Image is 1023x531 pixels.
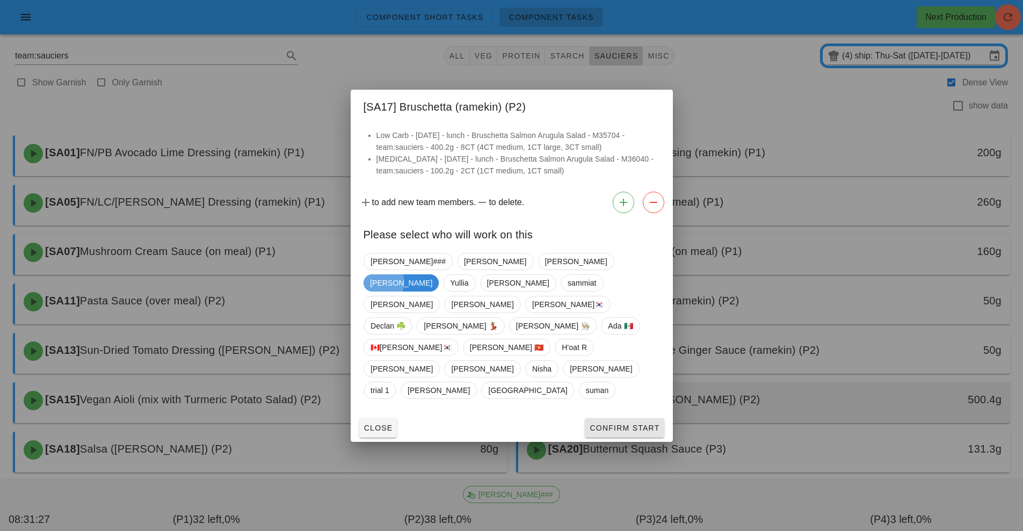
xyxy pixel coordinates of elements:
span: 🇨🇦[PERSON_NAME]🇰🇷 [371,339,452,355]
span: [PERSON_NAME] [407,382,469,398]
span: trial 1 [371,382,389,398]
button: Close [359,418,397,438]
span: [PERSON_NAME] 💃🏽 [424,318,498,334]
div: Please select who will work on this [351,217,673,249]
span: [PERSON_NAME]### [371,253,446,270]
span: [PERSON_NAME] [451,361,513,377]
span: sammiat [567,275,596,291]
li: Low Carb - [DATE] - lunch - Bruschetta Salmon Arugula Salad - M35704 - team:sauciers - 400.2g - 8... [376,129,660,153]
li: [MEDICAL_DATA] - [DATE] - lunch - Bruschetta Salmon Arugula Salad - M36040 - team:sauciers - 100.... [376,153,660,177]
span: Yullia [450,275,468,291]
span: [PERSON_NAME] [451,296,513,312]
span: [PERSON_NAME] [371,361,433,377]
span: [PERSON_NAME] 👨🏼‍🍳 [516,318,590,334]
span: [PERSON_NAME] [487,275,549,291]
span: Declan ☘️ [371,318,405,334]
span: suman [585,382,608,398]
span: [PERSON_NAME] [570,361,632,377]
span: [PERSON_NAME] [370,274,432,292]
span: [PERSON_NAME] [545,253,607,270]
button: Confirm Start [585,418,664,438]
span: Ada 🇲🇽 [608,318,633,334]
span: [PERSON_NAME] [371,296,433,312]
div: to add new team members. to delete. [351,187,673,217]
span: Confirm Start [589,424,659,432]
span: Close [364,424,393,432]
span: [PERSON_NAME] [464,253,526,270]
span: [PERSON_NAME]🇰🇷 [532,296,604,312]
span: Nisha [532,361,551,377]
div: [SA17] Bruschetta (ramekin) (P2) [351,90,673,121]
span: [PERSON_NAME] 🇻🇳 [469,339,543,355]
span: [GEOGRAPHIC_DATA] [488,382,567,398]
span: H'oat R [562,339,587,355]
